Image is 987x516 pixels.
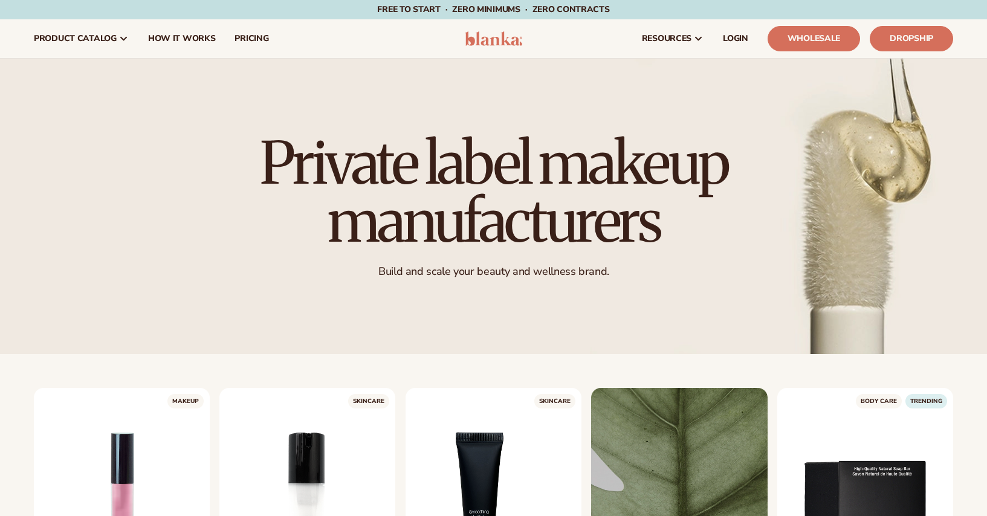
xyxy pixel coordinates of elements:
[377,4,609,15] span: Free to start · ZERO minimums · ZERO contracts
[768,26,860,51] a: Wholesale
[632,19,713,58] a: resources
[465,31,522,46] img: logo
[642,34,691,44] span: resources
[235,34,268,44] span: pricing
[24,19,138,58] a: product catalog
[225,19,278,58] a: pricing
[148,34,216,44] span: How It Works
[723,34,748,44] span: LOGIN
[870,26,953,51] a: Dropship
[138,19,225,58] a: How It Works
[225,134,763,250] h1: Private label makeup manufacturers
[34,34,117,44] span: product catalog
[225,265,763,279] p: Build and scale your beauty and wellness brand.
[713,19,758,58] a: LOGIN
